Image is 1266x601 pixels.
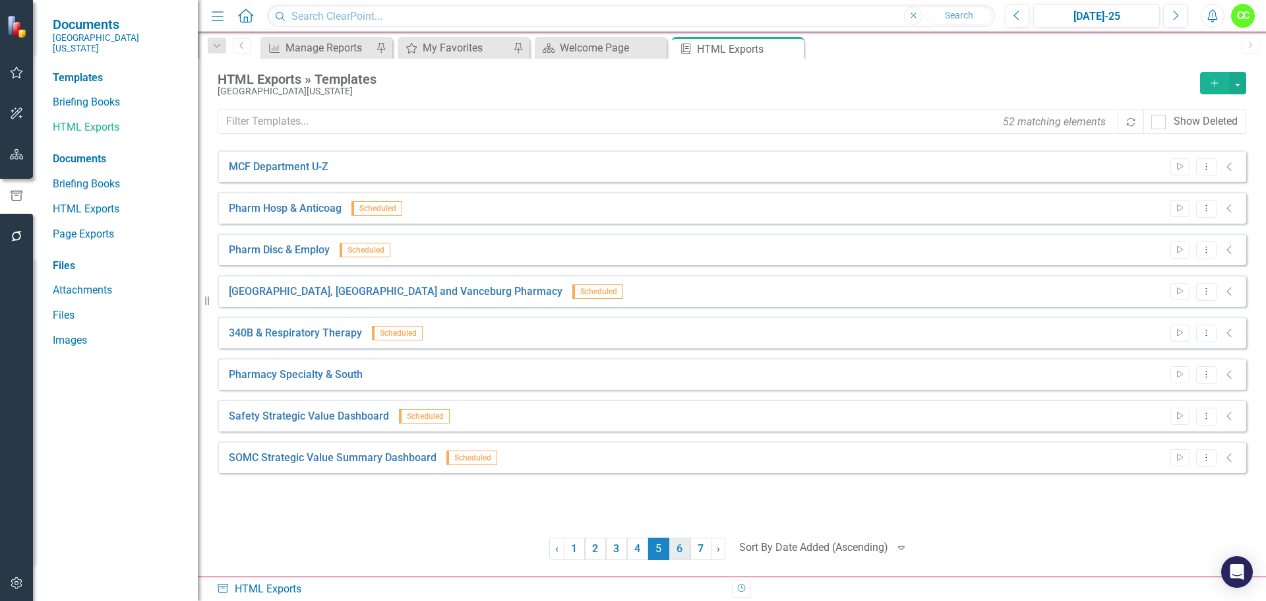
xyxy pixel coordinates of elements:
[218,86,1193,96] div: [GEOGRAPHIC_DATA][US_STATE]
[669,538,690,560] a: 6
[229,284,562,300] a: [GEOGRAPHIC_DATA], [GEOGRAPHIC_DATA] and Vanceburg Pharmacy
[1231,4,1255,28] button: CC
[423,40,510,56] div: My Favorites
[229,326,362,341] a: 340B & Respiratory Therapy
[53,308,185,323] a: Files
[926,7,992,25] button: Search
[53,71,185,86] div: Templates
[53,283,185,298] a: Attachments
[229,409,389,424] a: Safety Strategic Value Dashboard
[53,16,185,32] span: Documents
[216,582,722,597] div: HTML Exports
[53,177,185,192] a: Briefing Books
[564,538,585,560] a: 1
[1000,111,1109,133] div: 52 matching elements
[264,40,373,56] a: Manage Reports
[53,202,185,217] a: HTML Exports
[229,243,330,258] a: Pharm Disc & Employ
[648,538,669,560] span: 5
[53,259,185,274] div: Files
[229,451,437,466] a: SOMC Strategic Value Summary Dashboard
[697,41,800,57] div: HTML Exports
[53,152,185,167] div: Documents
[267,5,995,28] input: Search ClearPoint...
[627,538,648,560] a: 4
[351,201,402,216] span: Scheduled
[1174,114,1238,129] div: Show Deleted
[446,451,497,465] span: Scheduled
[399,409,450,424] span: Scheduled
[538,40,663,56] a: Welcome Page
[372,326,423,340] span: Scheduled
[53,95,185,110] a: Briefing Books
[585,538,606,560] a: 2
[945,10,973,20] span: Search
[717,542,720,555] span: ›
[218,72,1193,86] div: HTML Exports » Templates
[218,110,1119,134] input: Filter Templates...
[229,201,342,216] a: Pharm Hosp & Anticoag
[606,538,627,560] a: 3
[340,243,390,257] span: Scheduled
[53,120,185,135] a: HTML Exports
[53,32,185,54] small: [GEOGRAPHIC_DATA][US_STATE]
[1038,9,1155,24] div: [DATE]-25
[560,40,663,56] div: Welcome Page
[286,40,373,56] div: Manage Reports
[1221,556,1253,588] div: Open Intercom Messenger
[7,15,30,38] img: ClearPoint Strategy
[555,542,558,555] span: ‹
[1033,4,1160,28] button: [DATE]-25
[401,40,510,56] a: My Favorites
[229,160,328,175] a: MCF Department U-Z
[229,367,363,383] a: Pharmacy Specialty & South
[53,227,185,242] a: Page Exports
[690,538,711,560] a: 7
[572,284,623,299] span: Scheduled
[53,333,185,348] a: Images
